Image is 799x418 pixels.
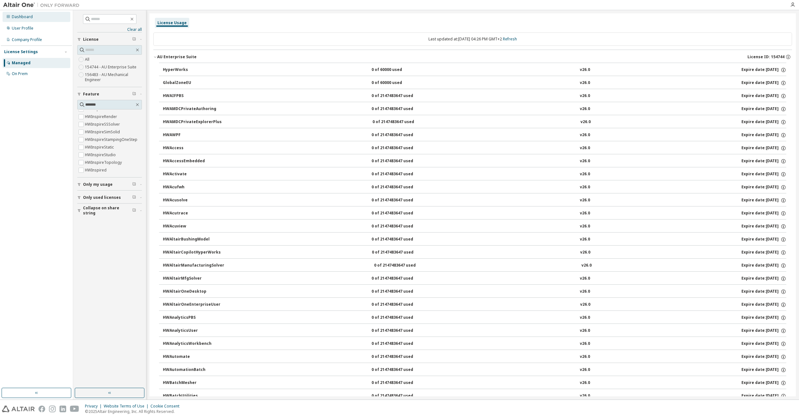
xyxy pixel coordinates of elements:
div: Expire date: [DATE] [741,263,786,268]
div: HWAWPF [163,132,220,138]
a: Clear all [77,27,142,32]
div: HWAltairOneEnterpriseUser [163,302,220,308]
div: 0 of 2147483647 used [372,119,430,125]
div: Expire date: [DATE] [741,93,786,99]
div: v26.0 [580,93,590,99]
div: Cookie Consent [150,404,183,409]
span: Collapse on share string [83,206,132,216]
button: HWAnalyticsPBS0 of 2147483647 usedv26.0Expire date:[DATE] [163,311,786,325]
label: HWInspired [85,166,108,174]
div: Expire date: [DATE] [741,289,786,295]
div: HWAltairCopilotHyperWorks [163,250,221,255]
div: HWAMDCPrivateExplorerPlus [163,119,222,125]
label: HWInspireStatic [85,143,115,151]
div: v26.0 [580,224,590,229]
button: Feature [77,87,142,101]
label: 156483 - AU Mechanical Engineer [85,71,142,84]
div: Expire date: [DATE] [741,80,786,86]
button: HWAcuview0 of 2147483647 usedv26.0Expire date:[DATE] [163,219,786,233]
div: License Settings [4,49,38,54]
div: Expire date: [DATE] [741,224,786,229]
div: v26.0 [580,315,590,321]
div: v26.0 [580,328,590,334]
div: 0 of 2147483647 used [374,263,431,268]
div: v26.0 [580,250,590,255]
button: HWAIFPBS0 of 2147483647 usedv26.0Expire date:[DATE] [163,89,786,103]
img: linkedin.svg [59,406,66,412]
div: Expire date: [DATE] [741,211,786,216]
label: HWInspireTopology [85,159,123,166]
p: © 2025 Altair Engineering, Inc. All Rights Reserved. [85,409,183,414]
div: 0 of 2147483647 used [372,289,429,295]
button: License [77,32,142,46]
button: HWAWPF0 of 2147483647 usedv26.0Expire date:[DATE] [163,128,786,142]
div: HWAnalyticsPBS [163,315,220,321]
button: HWAccessEmbedded0 of 2147483647 usedv26.0Expire date:[DATE] [163,154,786,168]
span: Clear filter [132,195,136,200]
div: v26.0 [580,289,590,295]
div: HWAutomate [163,354,220,360]
div: 0 of 2147483647 used [372,237,429,242]
label: HWInspireStudio [85,151,117,159]
div: 0 of 2147483647 used [372,198,429,203]
div: GlobalZoneEU [163,80,220,86]
span: Clear filter [132,37,136,42]
div: v26.0 [580,211,590,216]
div: v26.0 [580,276,590,282]
button: HWAltairMfgSolver0 of 2147483647 usedv26.0Expire date:[DATE] [163,272,786,286]
div: HWAnalyticsUser [163,328,220,334]
div: v26.0 [580,393,590,399]
div: Privacy [85,404,104,409]
img: altair_logo.svg [2,406,35,412]
button: HWBatchMesher0 of 2147483647 usedv26.0Expire date:[DATE] [163,376,786,390]
div: On Prem [12,71,28,76]
div: Expire date: [DATE] [741,302,786,308]
div: Website Terms of Use [104,404,150,409]
div: 0 of 2147483647 used [372,106,429,112]
div: Expire date: [DATE] [741,67,786,73]
div: Expire date: [DATE] [741,380,786,386]
div: v26.0 [580,341,590,347]
div: v26.0 [580,380,590,386]
span: Clear filter [132,92,136,97]
div: HWBatchMesher [163,380,220,386]
div: Expire date: [DATE] [741,276,786,282]
div: Expire date: [DATE] [741,367,786,373]
button: HWAccess0 of 2147483647 usedv26.0Expire date:[DATE] [163,141,786,155]
img: facebook.svg [38,406,45,412]
button: HWAutomationBatch0 of 2147483647 usedv26.0Expire date:[DATE] [163,363,786,377]
button: AU Enterprise SuiteLicense ID: 154744 [153,50,792,64]
div: Expire date: [DATE] [741,106,786,112]
button: HWAcusolve0 of 2147483647 usedv26.0Expire date:[DATE] [163,193,786,207]
button: HWAltairManufacturingSolver0 of 2147483647 usedv26.0Expire date:[DATE] [163,259,786,273]
button: Collapse on share string [77,204,142,218]
label: HWInspireSSSolver [85,121,121,128]
div: 0 of 2147483647 used [372,211,429,216]
span: License ID: 154744 [747,54,784,59]
div: Expire date: [DATE] [741,158,786,164]
div: v26.0 [580,185,590,190]
button: HWAMDCPrivateAuthoring0 of 2147483647 usedv26.0Expire date:[DATE] [163,102,786,116]
button: HWAltairCopilotHyperWorks0 of 2147483647 usedv26.0Expire date:[DATE] [163,246,786,260]
span: Feature [83,92,99,97]
div: 0 of 2147483647 used [372,341,429,347]
div: HWAutomationBatch [163,367,220,373]
div: Expire date: [DATE] [741,328,786,334]
div: Dashboard [12,14,33,19]
div: 0 of 2147483647 used [372,354,429,360]
div: 0 of 2147483647 used [372,145,429,151]
button: HWAcufwh0 of 2147483647 usedv26.0Expire date:[DATE] [163,180,786,194]
div: HWAltairBushingModel [163,237,220,242]
div: v26.0 [580,302,590,308]
div: HWAcutrace [163,211,220,216]
div: Expire date: [DATE] [741,341,786,347]
div: Expire date: [DATE] [741,171,786,177]
div: v26.0 [580,145,590,151]
button: HWAltairOneDesktop0 of 2147483647 usedv26.0Expire date:[DATE] [163,285,786,299]
div: 0 of 2147483647 used [372,315,429,321]
button: HWAnalyticsUser0 of 2147483647 usedv26.0Expire date:[DATE] [163,324,786,338]
div: 0 of 2147483647 used [372,224,429,229]
div: v26.0 [580,106,590,112]
div: Managed [12,60,31,66]
div: 0 of 2147483647 used [372,158,429,164]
